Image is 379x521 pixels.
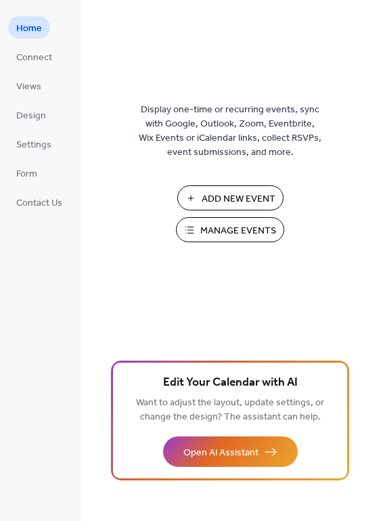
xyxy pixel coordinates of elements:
button: Manage Events [176,217,284,242]
span: Edit Your Calendar with AI [163,373,298,392]
button: Open AI Assistant [163,436,298,467]
span: Manage Events [200,224,276,238]
span: Open AI Assistant [183,446,259,460]
a: Home [8,16,50,39]
span: Settings [16,138,51,152]
span: Views [16,80,41,94]
button: Add New Event [177,185,284,210]
a: Design [8,104,54,126]
span: Design [16,109,46,123]
span: Display one-time or recurring events, sync with Google, Outlook, Zoom, Eventbrite, Wix Events or ... [139,103,321,160]
a: Form [8,162,45,184]
span: Contact Us [16,196,62,210]
a: Contact Us [8,191,70,213]
span: Home [16,22,42,36]
a: Views [8,74,49,97]
span: Connect [16,51,52,65]
a: Settings [8,133,60,155]
span: Form [16,167,37,181]
span: Add New Event [202,192,275,206]
span: Want to adjust the layout, update settings, or change the design? The assistant can help. [136,394,324,426]
a: Connect [8,45,60,68]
